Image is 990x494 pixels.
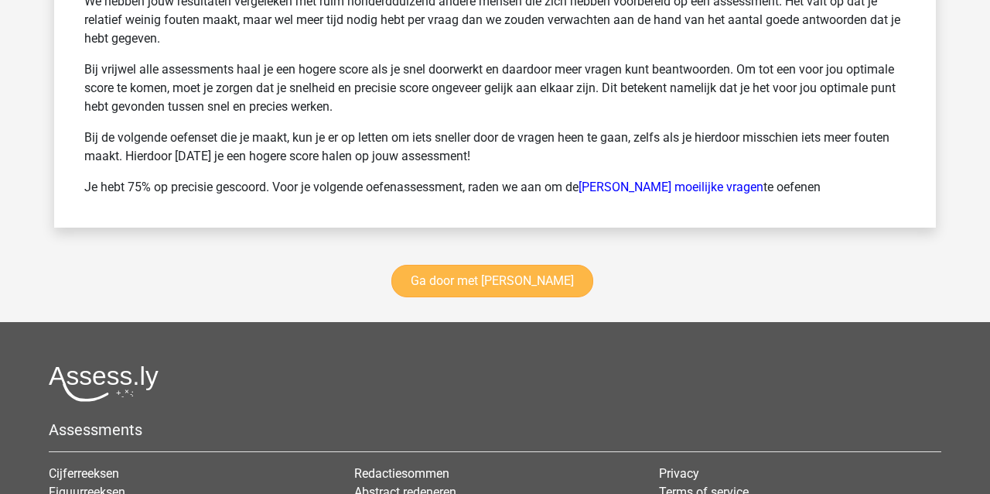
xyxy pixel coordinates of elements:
[49,466,119,481] a: Cijferreeksen
[49,365,159,402] img: Assessly logo
[391,265,593,297] a: Ga door met [PERSON_NAME]
[354,466,449,481] a: Redactiesommen
[84,129,906,166] p: Bij de volgende oefenset die je maakt, kun je er op letten om iets sneller door de vragen heen te...
[84,60,906,116] p: Bij vrijwel alle assessments haal je een hogere score als je snel doorwerkt en daardoor meer vrag...
[84,178,906,197] p: Je hebt 75% op precisie gescoord. Voor je volgende oefenassessment, raden we aan om de te oefenen
[659,466,699,481] a: Privacy
[49,420,941,439] h5: Assessments
[579,180,763,194] a: [PERSON_NAME] moeilijke vragen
